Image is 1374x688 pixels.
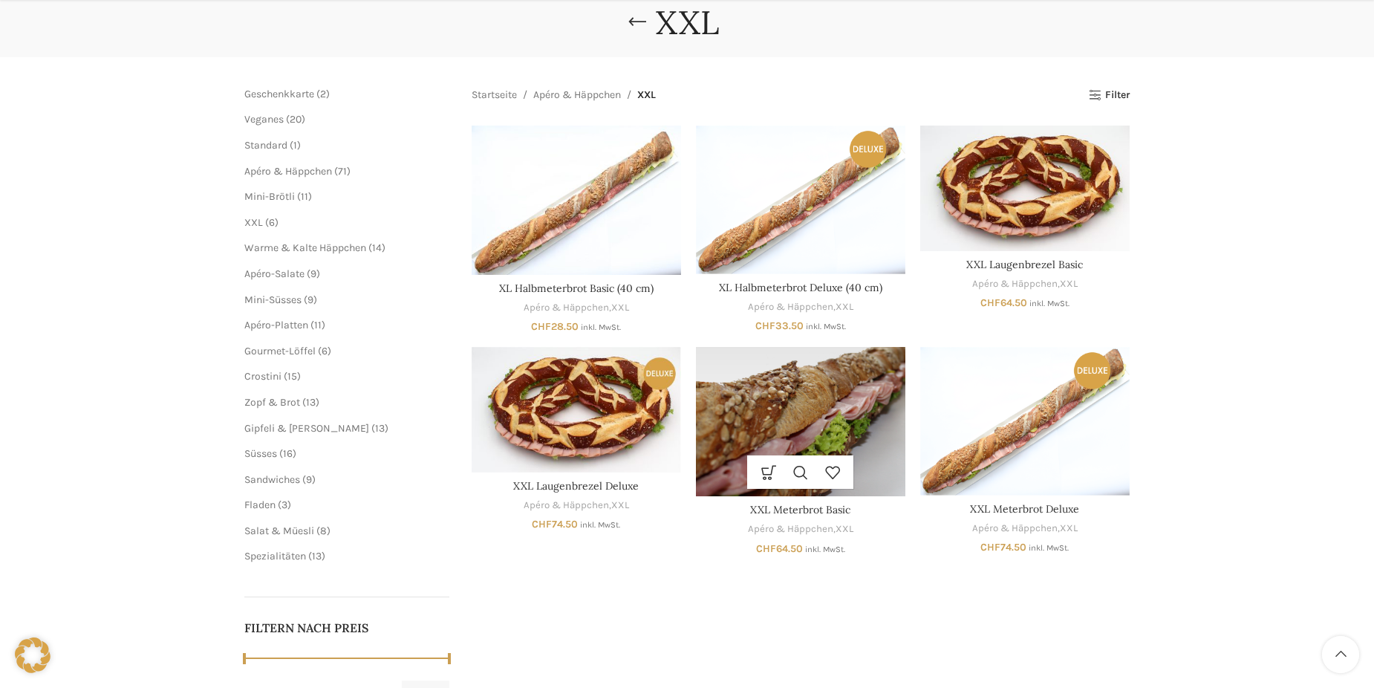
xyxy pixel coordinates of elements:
small: inkl. MwSt. [805,545,845,554]
a: Apéro & Häppchen [972,522,1058,536]
span: 3 [281,499,287,511]
span: XXL [637,87,656,103]
span: 8 [320,525,327,537]
div: , [472,499,681,513]
a: XL Halbmeterbrot Deluxe (40 cm) [719,281,882,294]
a: Mini-Brötli [244,190,295,203]
div: , [696,300,905,314]
small: inkl. MwSt. [580,520,620,530]
span: CHF [756,542,776,555]
span: CHF [531,320,551,333]
span: Mini-Süsses [244,293,302,306]
span: 9 [307,293,313,306]
span: 71 [338,165,347,178]
a: Apéro & Häppchen [748,522,833,536]
a: Apéro & Häppchen [524,499,609,513]
a: XXL Laugenbrezel Deluxe [472,347,681,473]
span: 6 [322,345,328,357]
a: XL Halbmeterbrot Basic (40 cm) [472,126,681,275]
h1: XXL [656,3,719,42]
span: CHF [755,319,775,332]
small: inkl. MwSt. [1029,299,1069,308]
a: Gipfeli & [PERSON_NAME] [244,422,369,435]
span: 2 [320,88,326,100]
a: XXL [1060,277,1078,291]
bdi: 64.50 [980,296,1027,309]
a: XXL Laugenbrezel Basic [920,126,1130,251]
span: 9 [310,267,316,280]
a: Scroll to top button [1322,636,1359,673]
a: Filter [1089,89,1130,102]
small: inkl. MwSt. [806,322,846,331]
bdi: 33.50 [755,319,804,332]
a: Apéro & Häppchen [748,300,833,314]
a: Apéro & Häppchen [524,301,609,315]
div: , [920,277,1130,291]
bdi: 64.50 [756,542,803,555]
span: CHF [980,541,1000,554]
a: Startseite [472,87,517,103]
span: 20 [290,113,302,126]
span: 13 [312,550,322,562]
a: Crostini [244,370,281,383]
bdi: 74.50 [532,518,578,530]
span: 1 [293,139,297,152]
a: XXL [1060,522,1078,536]
a: XXL Meterbrot Deluxe [970,502,1079,516]
span: 14 [372,241,382,254]
a: Salat & Müesli [244,525,314,537]
a: XXL Laugenbrezel Basic [966,258,1083,271]
span: 9 [306,473,312,486]
a: Apéro-Platten [244,319,308,331]
a: XXL [836,522,853,536]
a: Apéro & Häppchen [244,165,332,178]
a: XXL Laugenbrezel Deluxe [513,479,639,493]
a: XXL [244,216,263,229]
span: Spezialitäten [244,550,306,562]
span: 13 [375,422,385,435]
a: Geschenkkarte [244,88,314,100]
div: , [920,522,1130,536]
small: inkl. MwSt. [581,322,621,332]
a: Gourmet-Löffel [244,345,316,357]
a: Standard [244,139,287,152]
a: XXL Meterbrot Basic [750,503,850,516]
a: Go back [619,7,656,37]
a: Zopf & Brot [244,396,300,409]
div: , [696,522,905,536]
span: 11 [301,190,308,203]
span: Süsses [244,447,277,460]
span: 15 [287,370,297,383]
a: XL Halbmeterbrot Deluxe (40 cm) [696,126,905,273]
small: inkl. MwSt. [1029,543,1069,553]
a: Wähle Optionen für „XXL Meterbrot Basic“ [752,455,784,489]
a: Apéro-Salate [244,267,305,280]
a: XL Halbmeterbrot Basic (40 cm) [499,282,654,295]
span: CHF [532,518,552,530]
span: 6 [269,216,275,229]
a: Warme & Kalte Häppchen [244,241,366,254]
a: Sandwiches [244,473,300,486]
bdi: 74.50 [980,541,1026,554]
a: Veganes [244,113,284,126]
nav: Breadcrumb [472,87,656,103]
a: XXL Meterbrot Deluxe [920,347,1130,495]
span: CHF [980,296,1000,309]
a: XXL [611,301,629,315]
a: Fladen [244,499,276,511]
span: 11 [314,319,322,331]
